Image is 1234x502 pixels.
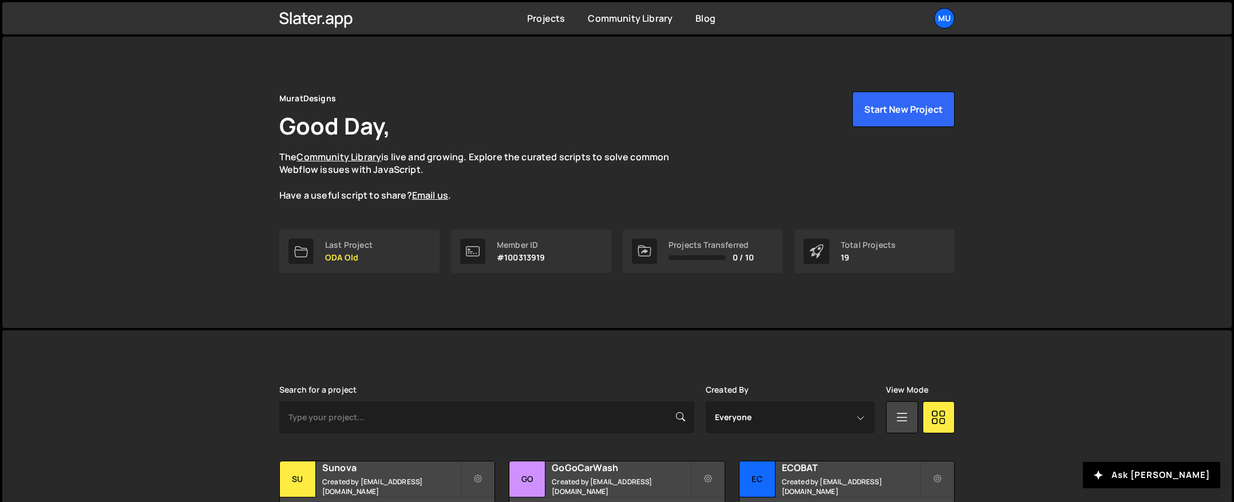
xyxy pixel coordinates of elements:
[280,461,316,497] div: Su
[782,477,920,496] small: Created by [EMAIL_ADDRESS][DOMAIN_NAME]
[279,401,694,433] input: Type your project...
[279,151,691,202] p: The is live and growing. Explore the curated scripts to solve common Webflow issues with JavaScri...
[552,477,690,496] small: Created by [EMAIL_ADDRESS][DOMAIN_NAME]
[527,12,565,25] a: Projects
[782,461,920,474] h2: ECOBAT
[886,385,928,394] label: View Mode
[733,253,754,262] span: 0 / 10
[325,253,373,262] p: ODA Old
[322,461,460,474] h2: Sunova
[279,110,390,141] h1: Good Day,
[695,12,715,25] a: Blog
[1083,462,1220,488] button: Ask [PERSON_NAME]
[588,12,673,25] a: Community Library
[296,151,381,163] a: Community Library
[412,189,448,201] a: Email us
[509,461,545,497] div: Go
[279,385,357,394] label: Search for a project
[739,461,776,497] div: EC
[322,477,460,496] small: Created by [EMAIL_ADDRESS][DOMAIN_NAME]
[552,461,690,474] h2: GoGoCarWash
[279,92,336,105] div: MuratDesigns
[841,253,896,262] p: 19
[497,240,545,250] div: Member ID
[279,230,440,273] a: Last Project ODA Old
[852,92,955,127] button: Start New Project
[841,240,896,250] div: Total Projects
[669,240,754,250] div: Projects Transferred
[497,253,545,262] p: #100313919
[706,385,749,394] label: Created By
[934,8,955,29] a: Mu
[325,240,373,250] div: Last Project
